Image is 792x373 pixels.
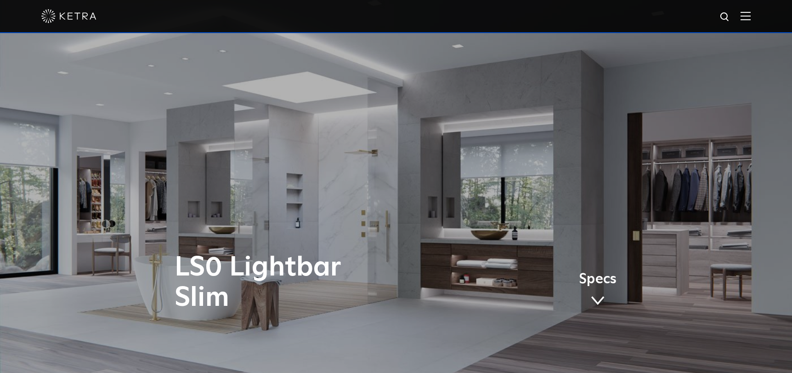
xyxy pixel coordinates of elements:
[719,11,731,23] img: search icon
[579,273,617,309] a: Specs
[41,9,96,23] img: ketra-logo-2019-white
[579,273,617,286] span: Specs
[741,11,751,20] img: Hamburger%20Nav.svg
[175,252,434,313] h1: LS0 Lightbar Slim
